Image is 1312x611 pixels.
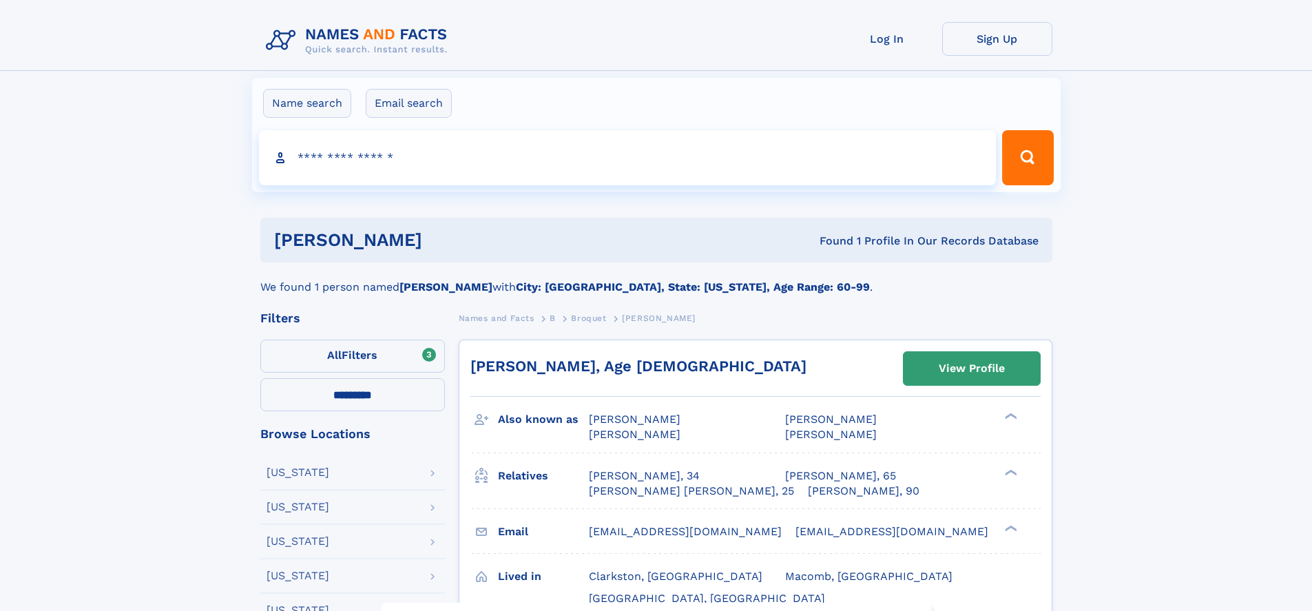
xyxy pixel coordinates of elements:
a: Sign Up [942,22,1052,56]
span: [PERSON_NAME] [589,428,680,441]
span: [EMAIL_ADDRESS][DOMAIN_NAME] [795,525,988,538]
a: Broquet [571,309,606,327]
div: [US_STATE] [267,467,329,478]
label: Email search [366,89,452,118]
div: Filters [260,312,445,324]
div: [US_STATE] [267,570,329,581]
a: [PERSON_NAME] [PERSON_NAME], 25 [589,484,794,499]
span: Broquet [571,313,606,323]
span: B [550,313,556,323]
div: View Profile [939,353,1005,384]
span: All [327,349,342,362]
span: Macomb, [GEOGRAPHIC_DATA] [785,570,952,583]
a: [PERSON_NAME], 90 [808,484,919,499]
a: View Profile [904,352,1040,385]
div: ❯ [1001,412,1018,421]
div: ❯ [1001,524,1018,532]
div: ❯ [1001,468,1018,477]
a: B [550,309,556,327]
div: [US_STATE] [267,501,329,512]
div: We found 1 person named with . [260,262,1052,296]
input: search input [259,130,997,185]
a: [PERSON_NAME], 34 [589,468,700,484]
span: Clarkston, [GEOGRAPHIC_DATA] [589,570,762,583]
b: City: [GEOGRAPHIC_DATA], State: [US_STATE], Age Range: 60-99 [516,280,870,293]
span: [PERSON_NAME] [785,413,877,426]
h1: [PERSON_NAME] [274,231,621,249]
b: [PERSON_NAME] [399,280,492,293]
a: [PERSON_NAME], Age [DEMOGRAPHIC_DATA] [470,358,806,375]
span: [PERSON_NAME] [589,413,680,426]
span: [GEOGRAPHIC_DATA], [GEOGRAPHIC_DATA] [589,592,825,605]
a: Log In [832,22,942,56]
label: Filters [260,340,445,373]
img: Logo Names and Facts [260,22,459,59]
span: [PERSON_NAME] [785,428,877,441]
div: Browse Locations [260,428,445,440]
h3: Email [498,520,589,543]
h3: Also known as [498,408,589,431]
span: [EMAIL_ADDRESS][DOMAIN_NAME] [589,525,782,538]
h3: Relatives [498,464,589,488]
div: [US_STATE] [267,536,329,547]
h3: Lived in [498,565,589,588]
span: [PERSON_NAME] [622,313,696,323]
a: Names and Facts [459,309,534,327]
a: [PERSON_NAME], 65 [785,468,896,484]
div: Found 1 Profile In Our Records Database [621,234,1039,249]
label: Name search [263,89,351,118]
button: Search Button [1002,130,1053,185]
